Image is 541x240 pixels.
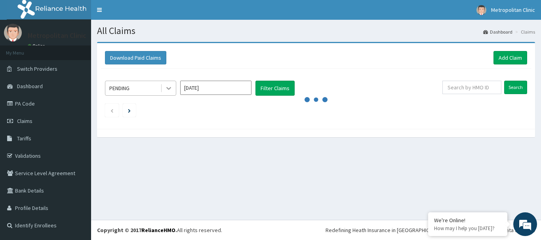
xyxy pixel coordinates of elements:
input: Select Month and Year [180,81,251,95]
li: Claims [513,28,535,35]
a: RelianceHMO [141,227,175,234]
div: We're Online! [434,217,501,224]
a: Online [28,43,47,49]
a: Next page [128,107,131,114]
svg: audio-loading [304,88,328,111]
p: How may I help you today? [434,225,501,232]
span: Switch Providers [17,65,57,72]
a: Dashboard [483,28,512,35]
button: Filter Claims [255,81,295,96]
a: Previous page [110,107,114,114]
p: Metropolitan Clinic [28,32,86,39]
div: Redefining Heath Insurance in [GEOGRAPHIC_DATA] using Telemedicine and Data Science! [326,226,535,234]
footer: All rights reserved. [91,220,541,240]
input: Search by HMO ID [442,81,501,94]
img: User Image [476,5,486,15]
div: PENDING [109,84,130,92]
img: User Image [4,24,22,42]
span: Claims [17,117,32,125]
span: Tariffs [17,135,31,142]
h1: All Claims [97,26,535,36]
a: Add Claim [493,51,527,64]
button: Download Paid Claims [105,51,166,64]
strong: Copyright © 2017 . [97,227,177,234]
span: Metropolitan Clinic [491,6,535,13]
input: Search [504,81,527,94]
span: Dashboard [17,83,43,90]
